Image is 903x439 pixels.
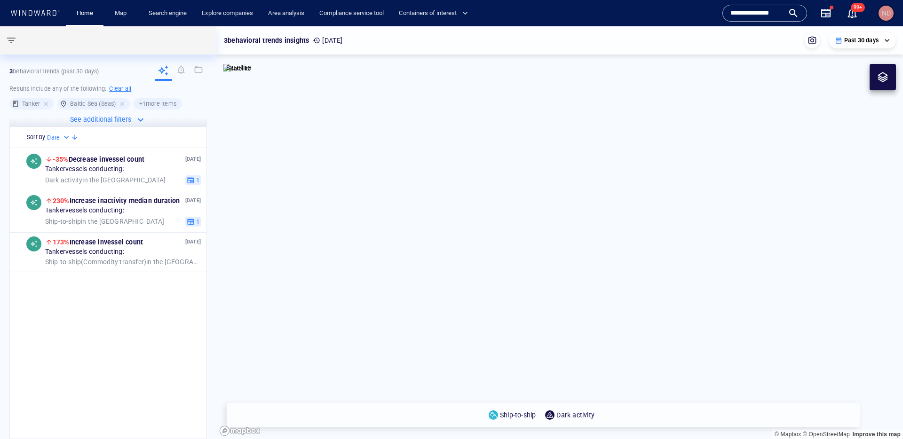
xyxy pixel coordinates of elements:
[863,397,896,432] iframe: Chat
[107,5,137,22] button: Map
[53,197,180,204] span: Increase in activity median duration
[27,133,45,142] h6: Sort by
[45,248,124,257] span: Tanker vessels conducting:
[47,133,60,142] h6: Date
[185,175,201,186] button: 1
[45,218,164,226] span: in the [GEOGRAPHIC_DATA]
[852,431,901,438] a: Map feedback
[316,5,388,22] a: Compliance service tool
[70,114,131,125] p: See additional filters
[111,5,134,22] a: Map
[264,5,308,22] a: Area analysis
[216,26,903,439] canvas: Map
[845,6,860,21] a: 99+
[9,68,13,75] strong: 3
[70,113,146,126] button: See additional filters
[185,217,201,227] button: 1
[223,64,251,73] img: satellite
[226,62,251,73] p: Satellite
[22,99,40,109] h6: Tanker
[847,8,858,19] button: 99+
[109,84,131,94] h6: Clear all
[9,81,207,96] h6: Results include any of the following:
[45,258,146,266] span: Ship-to-ship ( Commodity transfer )
[53,238,70,246] span: 173%
[198,5,257,22] a: Explore companies
[73,5,97,22] a: Home
[877,4,895,23] button: ND
[53,156,69,163] span: -35%
[775,431,801,438] a: Mapbox
[9,67,99,76] p: behavioral trends (Past 30 days)
[70,5,100,22] button: Home
[195,218,199,226] span: 1
[185,238,201,247] p: [DATE]
[57,98,129,110] div: Baltic Sea (Seas)
[45,176,83,184] span: Dark activity
[53,156,144,163] span: Decrease in vessel count
[185,196,201,205] p: [DATE]
[45,176,166,185] span: in the [GEOGRAPHIC_DATA]
[556,409,594,421] p: Dark activity
[45,165,124,174] span: Tanker vessels conducting:
[882,9,891,17] span: ND
[847,8,858,19] div: Notification center
[219,425,261,436] a: Mapbox logo
[844,36,879,45] p: Past 30 days
[500,409,536,421] p: Ship-to-ship
[195,176,199,185] span: 1
[399,8,468,19] span: Containers of interest
[53,197,70,204] span: 230%
[185,155,201,164] p: [DATE]
[224,35,309,46] p: 3 behavioral trends insights
[835,36,890,45] div: Past 30 days
[45,218,81,225] span: Ship-to-ship
[803,431,850,438] a: OpenStreetMap
[70,99,116,109] h6: Baltic Sea (Seas)
[313,35,342,46] p: [DATE]
[53,238,143,246] span: Increase in vessel count
[45,207,124,215] span: Tanker vessels conducting:
[9,98,54,110] div: Tanker
[139,99,176,109] h6: + 1 more items
[395,5,476,22] button: Containers of interest
[45,258,201,267] span: in the [GEOGRAPHIC_DATA]
[145,5,190,22] a: Search engine
[47,133,71,142] div: Date
[851,3,865,12] span: 99+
